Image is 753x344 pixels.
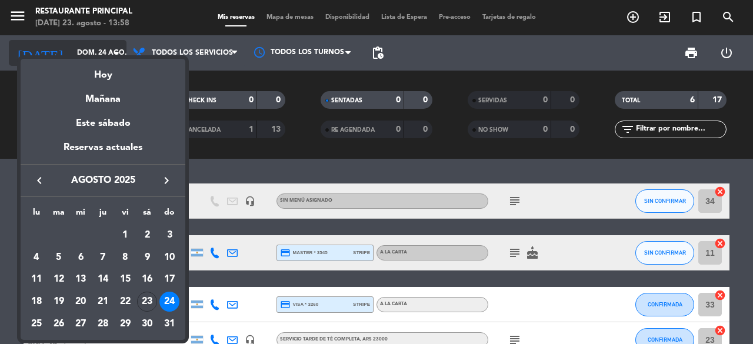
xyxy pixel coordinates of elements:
td: 20 de agosto de 2025 [69,290,92,313]
div: Mañana [21,83,185,107]
div: 11 [26,269,46,289]
div: 14 [93,269,113,289]
td: 23 de agosto de 2025 [136,290,159,313]
th: lunes [25,206,48,224]
td: 29 de agosto de 2025 [114,313,136,335]
td: 14 de agosto de 2025 [92,268,114,290]
div: 19 [49,292,69,312]
th: sábado [136,206,159,224]
td: 1 de agosto de 2025 [114,224,136,246]
th: miércoles [69,206,92,224]
div: 30 [137,314,157,334]
td: 21 de agosto de 2025 [92,290,114,313]
div: 16 [137,269,157,289]
td: 5 de agosto de 2025 [48,246,70,269]
td: 28 de agosto de 2025 [92,313,114,335]
td: 25 de agosto de 2025 [25,313,48,335]
div: 24 [159,292,179,312]
div: 2 [137,225,157,245]
div: 17 [159,269,179,289]
td: 8 de agosto de 2025 [114,246,136,269]
td: 16 de agosto de 2025 [136,268,159,290]
td: 2 de agosto de 2025 [136,224,159,246]
div: 27 [71,314,91,334]
div: 18 [26,292,46,312]
div: 28 [93,314,113,334]
div: 5 [49,248,69,268]
div: Reservas actuales [21,140,185,164]
button: keyboard_arrow_right [156,173,177,188]
th: martes [48,206,70,224]
div: 29 [115,314,135,334]
td: 22 de agosto de 2025 [114,290,136,313]
div: Este sábado [21,107,185,140]
td: 30 de agosto de 2025 [136,313,159,335]
div: 10 [159,248,179,268]
i: keyboard_arrow_right [159,173,174,188]
td: 24 de agosto de 2025 [158,290,181,313]
div: Hoy [21,59,185,83]
td: 10 de agosto de 2025 [158,246,181,269]
td: 6 de agosto de 2025 [69,246,92,269]
td: 12 de agosto de 2025 [48,268,70,290]
div: 3 [159,225,179,245]
td: 13 de agosto de 2025 [69,268,92,290]
div: 6 [71,248,91,268]
div: 26 [49,314,69,334]
td: 19 de agosto de 2025 [48,290,70,313]
div: 20 [71,292,91,312]
div: 22 [115,292,135,312]
td: 4 de agosto de 2025 [25,246,48,269]
td: 9 de agosto de 2025 [136,246,159,269]
div: 12 [49,269,69,289]
th: domingo [158,206,181,224]
span: agosto 2025 [50,173,156,188]
div: 4 [26,248,46,268]
th: viernes [114,206,136,224]
td: 3 de agosto de 2025 [158,224,181,246]
td: 18 de agosto de 2025 [25,290,48,313]
button: keyboard_arrow_left [29,173,50,188]
td: 31 de agosto de 2025 [158,313,181,335]
div: 7 [93,248,113,268]
td: AGO. [25,224,114,246]
div: 13 [71,269,91,289]
th: jueves [92,206,114,224]
div: 1 [115,225,135,245]
td: 17 de agosto de 2025 [158,268,181,290]
td: 27 de agosto de 2025 [69,313,92,335]
div: 9 [137,248,157,268]
div: 23 [137,292,157,312]
td: 7 de agosto de 2025 [92,246,114,269]
td: 11 de agosto de 2025 [25,268,48,290]
div: 31 [159,314,179,334]
div: 15 [115,269,135,289]
div: 25 [26,314,46,334]
td: 15 de agosto de 2025 [114,268,136,290]
div: 21 [93,292,113,312]
div: 8 [115,248,135,268]
td: 26 de agosto de 2025 [48,313,70,335]
i: keyboard_arrow_left [32,173,46,188]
